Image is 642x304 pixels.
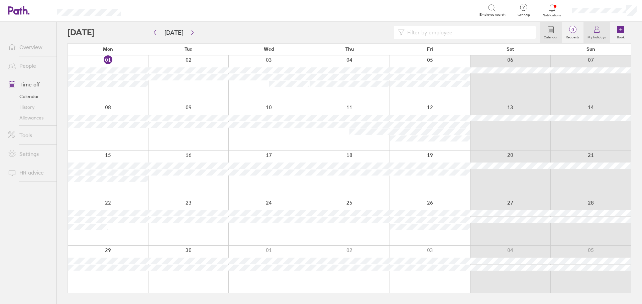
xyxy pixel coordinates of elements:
[540,33,562,39] label: Calendar
[3,112,57,123] a: Allowances
[345,46,354,52] span: Thu
[586,46,595,52] span: Sun
[507,46,514,52] span: Sat
[583,33,610,39] label: My holidays
[3,147,57,161] a: Settings
[583,22,610,43] a: My holidays
[3,128,57,142] a: Tools
[405,26,532,39] input: Filter by employee
[427,46,433,52] span: Fri
[3,40,57,54] a: Overview
[610,22,631,43] a: Book
[3,91,57,102] a: Calendar
[139,7,156,13] div: Search
[562,27,583,32] span: 0
[562,33,583,39] label: Requests
[3,78,57,91] a: Time off
[185,46,192,52] span: Tue
[613,33,629,39] label: Book
[103,46,113,52] span: Mon
[3,166,57,179] a: HR advice
[541,13,563,17] span: Notifications
[3,59,57,72] a: People
[159,27,189,38] button: [DATE]
[513,13,535,17] span: Get help
[3,102,57,112] a: History
[264,46,274,52] span: Wed
[479,13,506,17] span: Employee search
[562,22,583,43] a: 0Requests
[540,22,562,43] a: Calendar
[541,3,563,17] a: Notifications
